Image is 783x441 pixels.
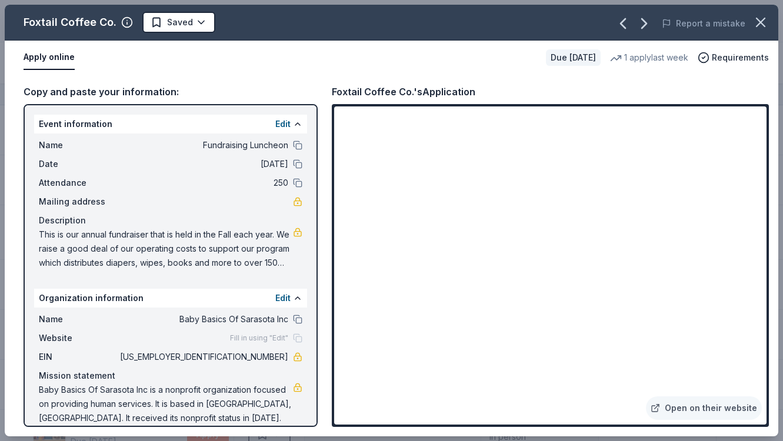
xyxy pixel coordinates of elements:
span: [DATE] [118,157,288,171]
button: Report a mistake [662,16,745,31]
span: Baby Basics Of Sarasota Inc [118,312,288,326]
span: Website [39,331,118,345]
span: Name [39,138,118,152]
a: Open on their website [646,396,762,420]
div: 1 apply last week [610,51,688,65]
span: Baby Basics Of Sarasota Inc is a nonprofit organization focused on providing human services. It i... [39,383,293,425]
button: Apply online [24,45,75,70]
span: Saved [167,15,193,29]
span: Attendance [39,176,118,190]
div: Due [DATE] [546,49,601,66]
span: EIN [39,350,118,364]
button: Edit [275,291,291,305]
span: [US_EMPLOYER_IDENTIFICATION_NUMBER] [118,350,288,364]
span: Mailing address [39,195,118,209]
button: Edit [275,117,291,131]
button: Requirements [698,51,769,65]
span: This is our annual fundraiser that is held in the Fall each year. We raise a good deal of our ope... [39,228,293,270]
div: Foxtail Coffee Co.'s Application [332,84,475,99]
div: Copy and paste your information: [24,84,318,99]
span: Fundraising Luncheon [118,138,288,152]
div: Description [39,213,302,228]
div: Organization information [34,289,307,308]
span: Fill in using "Edit" [230,333,288,343]
span: Date [39,157,118,171]
span: Requirements [712,51,769,65]
span: Name [39,312,118,326]
span: 250 [118,176,288,190]
button: Saved [142,12,215,33]
div: Mission statement [39,369,302,383]
div: Event information [34,115,307,133]
div: Foxtail Coffee Co. [24,13,116,32]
